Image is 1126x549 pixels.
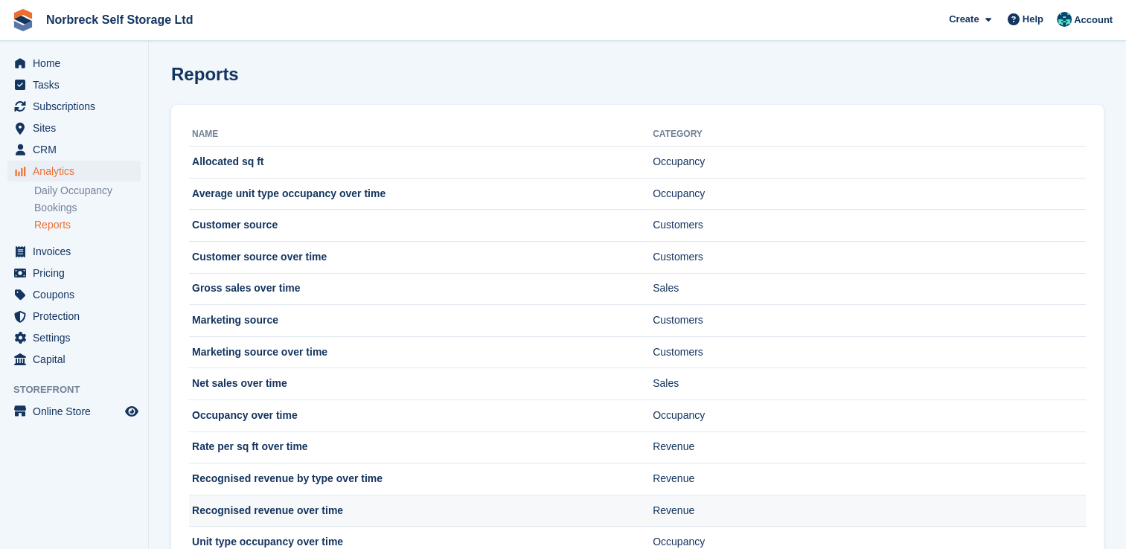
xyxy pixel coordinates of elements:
[7,284,141,305] a: menu
[33,284,122,305] span: Coupons
[33,327,122,348] span: Settings
[653,495,1086,527] td: Revenue
[7,306,141,327] a: menu
[653,241,1086,273] td: Customers
[653,399,1086,431] td: Occupancy
[34,218,141,232] a: Reports
[189,241,653,273] td: Customer source over time
[33,306,122,327] span: Protection
[189,305,653,337] td: Marketing source
[653,178,1086,210] td: Occupancy
[33,53,122,74] span: Home
[7,96,141,117] a: menu
[189,273,653,305] td: Gross sales over time
[171,64,239,84] h1: Reports
[1057,12,1072,27] img: Sally King
[33,263,122,283] span: Pricing
[13,382,148,397] span: Storefront
[7,139,141,160] a: menu
[33,96,122,117] span: Subscriptions
[189,399,653,431] td: Occupancy over time
[189,368,653,400] td: Net sales over time
[33,401,122,422] span: Online Store
[189,495,653,527] td: Recognised revenue over time
[7,241,141,262] a: menu
[1023,12,1043,27] span: Help
[653,273,1086,305] td: Sales
[189,210,653,242] td: Customer source
[33,349,122,370] span: Capital
[653,123,1086,147] th: Category
[33,118,122,138] span: Sites
[7,161,141,182] a: menu
[189,431,653,463] td: Rate per sq ft over time
[123,402,141,420] a: Preview store
[189,178,653,210] td: Average unit type occupancy over time
[12,9,34,31] img: stora-icon-8386f47178a22dfd0bd8f6a31ec36ba5ce8667c1dd55bd0f319d3a0aa187defe.svg
[33,139,122,160] span: CRM
[7,53,141,74] a: menu
[40,7,199,32] a: Norbreck Self Storage Ltd
[189,123,653,147] th: Name
[189,463,653,495] td: Recognised revenue by type over time
[653,210,1086,242] td: Customers
[7,118,141,138] a: menu
[653,368,1086,400] td: Sales
[653,336,1086,368] td: Customers
[34,201,141,215] a: Bookings
[1074,13,1113,28] span: Account
[33,161,122,182] span: Analytics
[949,12,979,27] span: Create
[189,147,653,179] td: Allocated sq ft
[653,463,1086,495] td: Revenue
[189,336,653,368] td: Marketing source over time
[33,74,122,95] span: Tasks
[653,431,1086,463] td: Revenue
[7,401,141,422] a: menu
[653,147,1086,179] td: Occupancy
[7,263,141,283] a: menu
[7,349,141,370] a: menu
[33,241,122,262] span: Invoices
[7,74,141,95] a: menu
[653,305,1086,337] td: Customers
[34,184,141,198] a: Daily Occupancy
[7,327,141,348] a: menu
